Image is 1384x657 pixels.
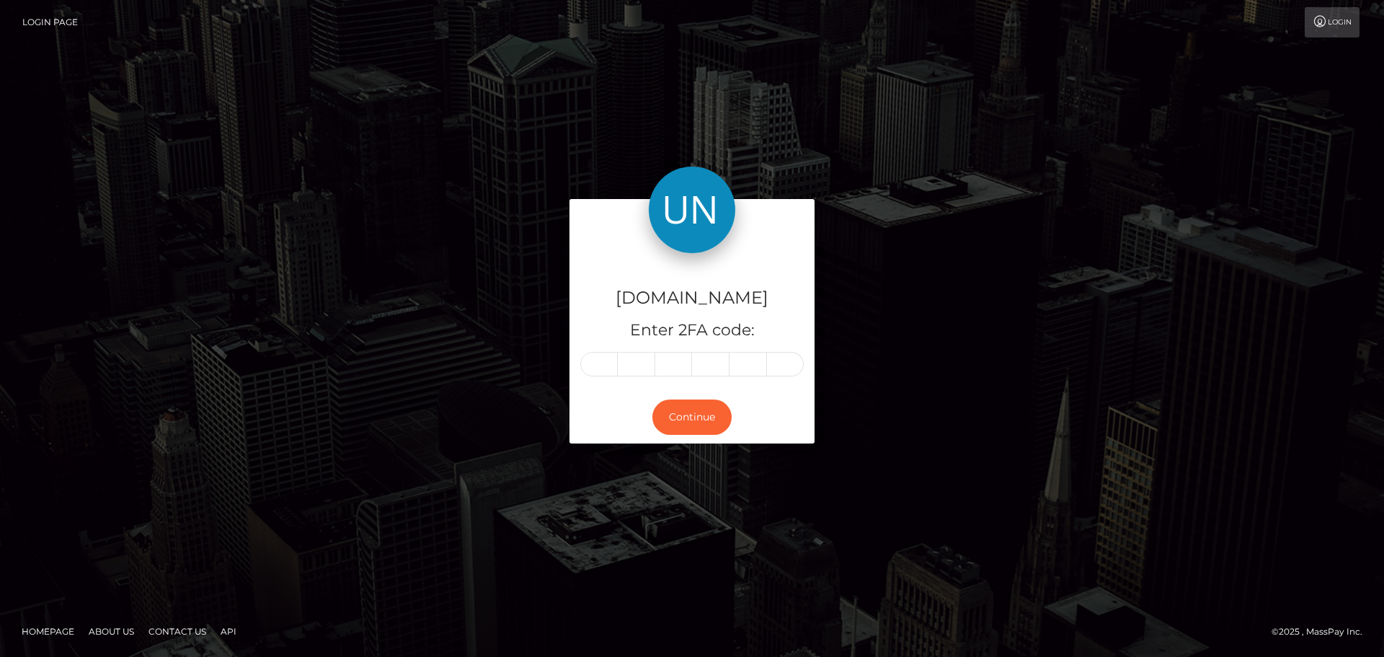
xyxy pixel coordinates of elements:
[22,7,78,38] a: Login Page
[580,319,804,342] h5: Enter 2FA code:
[143,620,212,643] a: Contact Us
[215,620,242,643] a: API
[580,286,804,311] h4: [DOMAIN_NAME]
[1272,624,1373,640] div: © 2025 , MassPay Inc.
[83,620,140,643] a: About Us
[1305,7,1359,38] a: Login
[649,167,735,253] img: Unlockt.me
[16,620,80,643] a: Homepage
[652,400,732,435] button: Continue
